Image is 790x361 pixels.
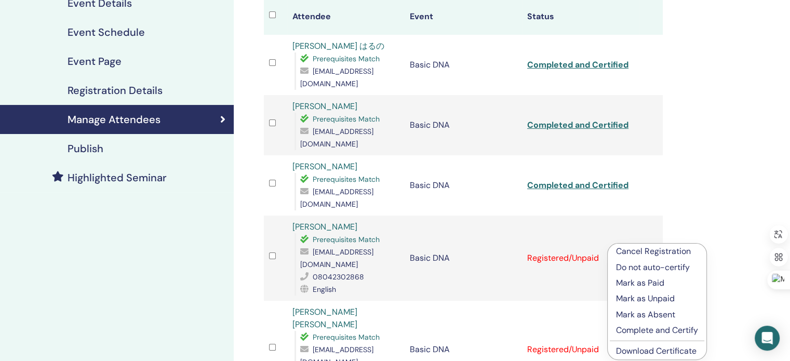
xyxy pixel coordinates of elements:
div: Open Intercom Messenger [755,326,780,351]
p: Complete and Certify [616,324,698,337]
p: Mark as Paid [616,277,698,289]
p: Do not auto-certify [616,261,698,274]
span: Prerequisites Match [313,175,380,184]
h4: Event Page [68,55,122,68]
span: Prerequisites Match [313,54,380,63]
td: Basic DNA [405,216,522,301]
p: Mark as Unpaid [616,292,698,305]
h4: Manage Attendees [68,113,160,126]
a: [PERSON_NAME] [PERSON_NAME] [292,306,357,330]
span: 08042302868 [313,272,364,282]
td: Basic DNA [405,155,522,216]
a: [PERSON_NAME] はるの [292,41,384,51]
span: Prerequisites Match [313,235,380,244]
h4: Event Schedule [68,26,145,38]
span: [EMAIL_ADDRESS][DOMAIN_NAME] [300,127,373,149]
a: [PERSON_NAME] [292,221,357,232]
span: Prerequisites Match [313,332,380,342]
h4: Highlighted Seminar [68,171,167,184]
h4: Registration Details [68,84,163,97]
span: [EMAIL_ADDRESS][DOMAIN_NAME] [300,247,373,269]
span: [EMAIL_ADDRESS][DOMAIN_NAME] [300,66,373,88]
p: Mark as Absent [616,309,698,321]
span: Prerequisites Match [313,114,380,124]
a: Completed and Certified [527,180,628,191]
td: Basic DNA [405,35,522,95]
span: English [313,285,336,294]
td: Basic DNA [405,95,522,155]
p: Cancel Registration [616,245,698,258]
a: Completed and Certified [527,59,628,70]
a: Completed and Certified [527,119,628,130]
h4: Publish [68,142,103,155]
span: [EMAIL_ADDRESS][DOMAIN_NAME] [300,187,373,209]
a: [PERSON_NAME] [292,101,357,112]
a: Download Certificate [616,345,697,356]
a: [PERSON_NAME] [292,161,357,172]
